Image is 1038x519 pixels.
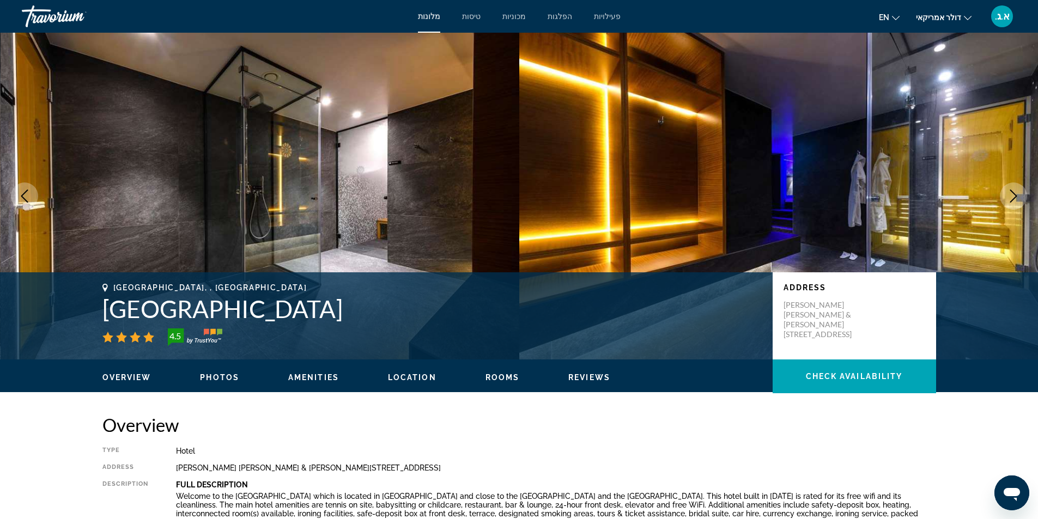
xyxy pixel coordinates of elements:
[568,373,610,382] button: Reviews
[418,12,440,21] a: מלונות
[168,328,222,346] img: trustyou-badge-hor.svg
[879,9,900,25] button: שנה שפה
[485,373,520,382] button: Rooms
[102,295,762,323] h1: [GEOGRAPHIC_DATA]
[879,13,889,22] font: en
[988,5,1016,28] button: תפריט משתמש
[462,12,481,21] a: טיסות
[176,480,248,489] b: Full Description
[548,12,572,21] a: הפלגות
[995,10,1010,22] font: א.ג.
[102,373,151,382] button: Overview
[165,329,186,343] div: 4.5
[200,373,239,382] span: Photos
[594,12,621,21] a: פעילויות
[288,373,339,382] span: Amenities
[568,373,610,382] span: Reviews
[288,373,339,382] button: Amenities
[773,359,936,393] button: Check Availability
[11,182,38,210] button: Previous image
[22,2,131,30] a: טרבוריום
[113,283,307,292] span: [GEOGRAPHIC_DATA], , [GEOGRAPHIC_DATA]
[200,373,239,382] button: Photos
[485,373,520,382] span: Rooms
[994,475,1029,510] iframe: לחצן לפתיחת חלון הודעות הטקסט
[102,447,149,455] div: Type
[784,300,871,339] p: [PERSON_NAME] [PERSON_NAME] & [PERSON_NAME][STREET_ADDRESS]
[176,463,936,472] div: [PERSON_NAME] [PERSON_NAME] & [PERSON_NAME][STREET_ADDRESS]
[784,283,925,292] p: Address
[1000,182,1027,210] button: Next image
[102,373,151,382] span: Overview
[102,414,936,436] h2: Overview
[388,373,436,382] button: Location
[102,463,149,472] div: Address
[388,373,436,382] span: Location
[916,9,972,25] button: שנה מטבע
[502,12,526,21] a: מכוניות
[176,447,936,455] div: Hotel
[916,13,961,22] font: דולר אמריקאי
[806,372,903,381] span: Check Availability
